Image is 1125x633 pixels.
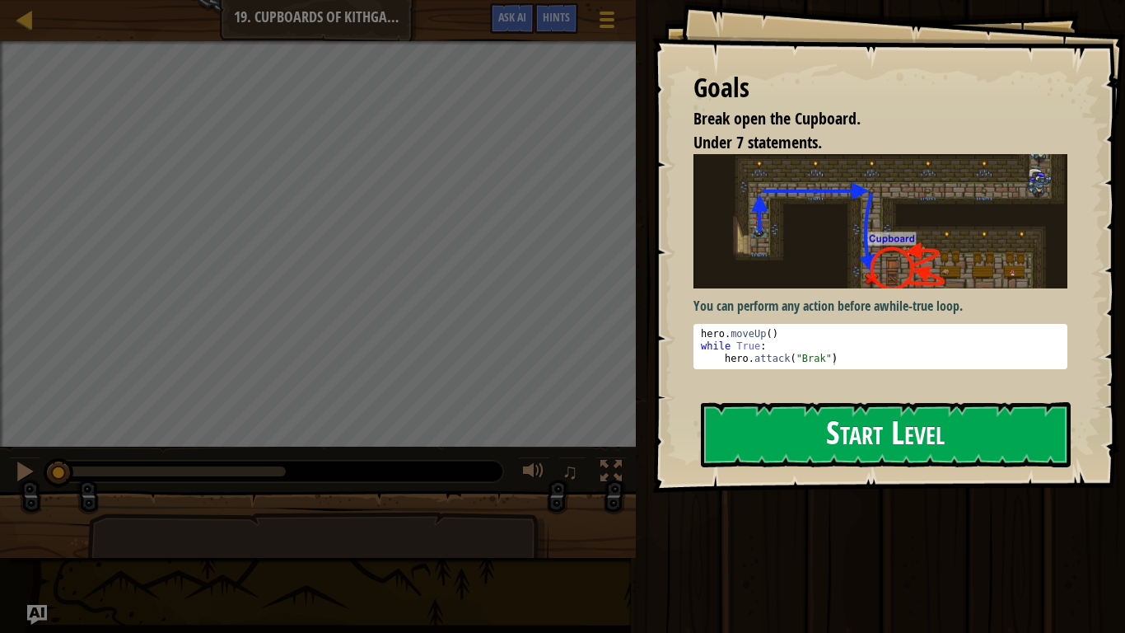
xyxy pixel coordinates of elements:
[562,459,578,484] span: ♫
[880,297,959,315] strong: while-true loop
[543,9,570,25] span: Hints
[8,457,41,490] button: Ctrl + P: Pause
[693,154,1067,288] img: Cupboards of kithgard
[498,9,526,25] span: Ask AI
[586,3,628,42] button: Show game menu
[490,3,534,34] button: Ask AI
[693,297,1067,316] p: You can perform any action before a .
[693,107,861,129] span: Break open the Cupboard.
[517,457,550,490] button: Adjust volume
[673,131,1063,155] li: Under 7 statements.
[558,457,586,490] button: ♫
[595,457,628,490] button: Toggle fullscreen
[27,605,47,625] button: Ask AI
[673,107,1063,131] li: Break open the Cupboard.
[701,402,1071,467] button: Start Level
[693,69,1067,107] div: Goals
[693,131,822,153] span: Under 7 statements.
